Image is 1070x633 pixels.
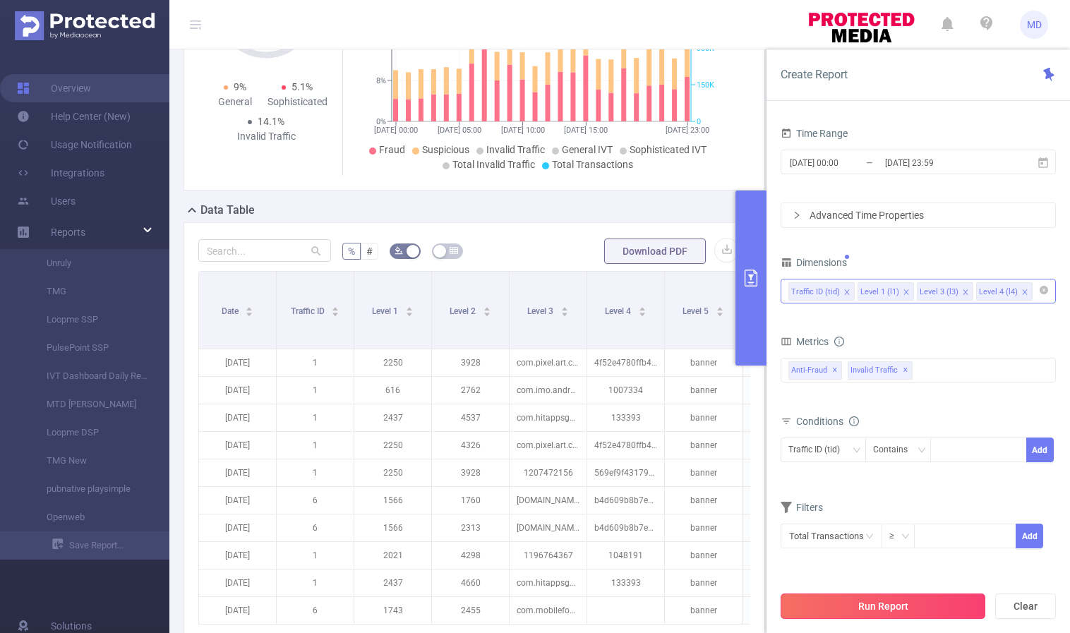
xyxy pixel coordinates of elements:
[354,404,431,431] p: 2437
[781,593,985,619] button: Run Report
[376,117,386,126] tspan: 0%
[665,349,742,376] p: banner
[395,246,403,255] i: icon: bg-colors
[781,257,847,268] span: Dimensions
[200,202,255,219] h2: Data Table
[560,305,569,313] div: Sort
[510,349,587,376] p: com.pixel.art.coloring.color.number
[17,102,131,131] a: Help Center (New)
[510,514,587,541] p: [DOMAIN_NAME]
[976,282,1033,301] li: Level 4 (l4)
[791,283,840,301] div: Traffic ID (tid)
[199,597,276,624] p: [DATE]
[366,246,373,257] span: #
[277,404,354,431] p: 1
[483,305,491,313] div: Sort
[716,305,724,313] div: Sort
[587,459,664,486] p: 569ef9f431794e6781281461bf5a978c
[743,569,819,596] p: 82,704
[665,377,742,404] p: banner
[510,377,587,404] p: com.imo.android.imoim
[743,377,819,404] p: 318,463
[199,569,276,596] p: [DATE]
[51,227,85,238] span: Reports
[743,487,819,514] p: 112,827
[432,404,509,431] p: 4537
[1026,438,1054,462] button: Add
[277,514,354,541] p: 6
[630,144,707,155] span: Sophisticated IVT
[832,362,838,379] span: ✕
[354,349,431,376] p: 2250
[222,306,241,316] span: Date
[486,144,545,155] span: Invalid Traffic
[665,487,742,514] p: banner
[587,542,664,569] p: 1048191
[277,377,354,404] p: 1
[665,542,742,569] p: banner
[432,487,509,514] p: 1760
[452,159,535,170] span: Total Invalid Traffic
[432,349,509,376] p: 3928
[834,337,844,346] i: icon: info-circle
[291,306,327,316] span: Traffic ID
[849,416,859,426] i: icon: info-circle
[199,404,276,431] p: [DATE]
[638,305,647,313] div: Sort
[781,128,848,139] span: Time Range
[432,377,509,404] p: 2762
[743,459,819,486] p: 127,070
[510,542,587,569] p: 1196764367
[17,159,104,187] a: Integrations
[199,349,276,376] p: [DATE]
[291,81,313,92] span: 5.1%
[995,593,1056,619] button: Clear
[510,459,587,486] p: 1207472156
[901,532,910,542] i: icon: down
[697,44,714,53] tspan: 300K
[605,306,633,316] span: Level 4
[432,597,509,624] p: 2455
[17,187,76,215] a: Users
[666,126,709,135] tspan: [DATE] 23:00
[199,459,276,486] p: [DATE]
[788,282,855,301] li: Traffic ID (tid)
[918,446,926,456] i: icon: down
[665,597,742,624] p: banner
[234,81,246,92] span: 9%
[793,211,801,219] i: icon: right
[979,283,1018,301] div: Level 4 (l4)
[432,459,509,486] p: 3928
[587,432,664,459] p: 4f52e4780ffb42ce91ba64345e6cbea5
[28,475,152,503] a: pubnative playsimple
[15,11,155,40] img: Protected Media
[1040,286,1048,294] i: icon: close-circle
[199,487,276,514] p: [DATE]
[354,459,431,486] p: 2250
[873,438,918,462] div: Contains
[1016,524,1043,548] button: Add
[28,277,152,306] a: TMG
[889,524,904,548] div: ≥
[587,404,664,431] p: 133393
[848,361,913,380] span: Invalid Traffic
[332,305,339,309] i: icon: caret-up
[17,131,132,159] a: Usage Notification
[781,68,848,81] span: Create Report
[500,126,544,135] tspan: [DATE] 10:00
[332,311,339,315] i: icon: caret-down
[235,129,297,144] div: Invalid Traffic
[510,404,587,431] p: com.hitappsgames.connectwords
[198,239,331,262] input: Search...
[204,95,266,109] div: General
[277,349,354,376] p: 1
[853,446,861,456] i: icon: down
[510,432,587,459] p: com.pixel.art.coloring.color.number
[604,239,706,264] button: Download PDF
[510,597,587,624] p: com.mobilefootie.wc2010
[781,203,1055,227] div: icon: rightAdvanced Time Properties
[587,569,664,596] p: 133393
[51,218,85,246] a: Reports
[781,502,823,513] span: Filters
[405,305,414,313] div: Sort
